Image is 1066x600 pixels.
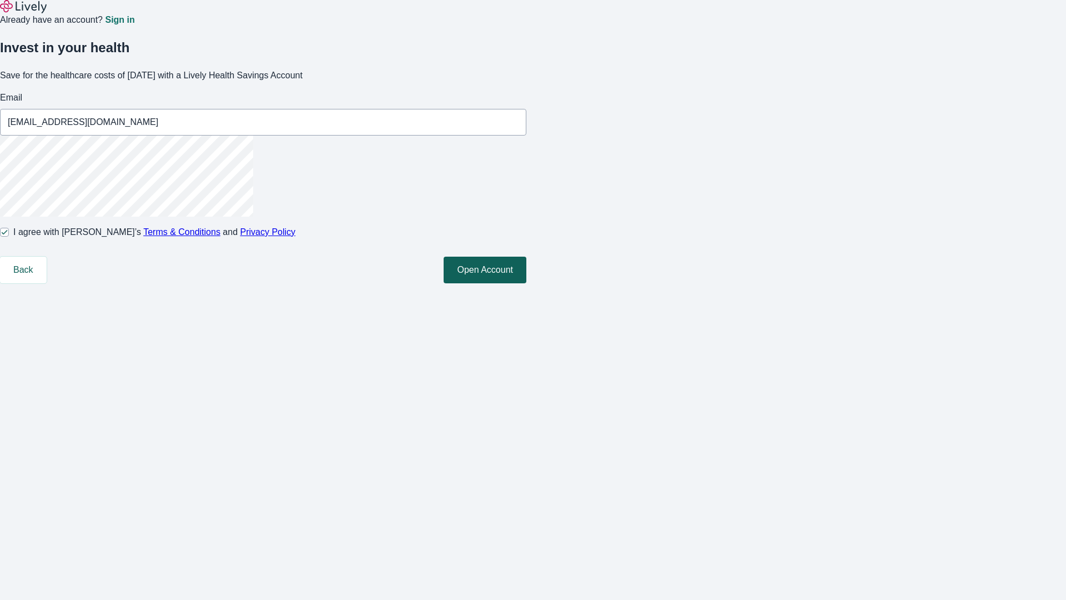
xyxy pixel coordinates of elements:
[143,227,220,237] a: Terms & Conditions
[105,16,134,24] a: Sign in
[240,227,296,237] a: Privacy Policy
[13,226,295,239] span: I agree with [PERSON_NAME]’s and
[444,257,526,283] button: Open Account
